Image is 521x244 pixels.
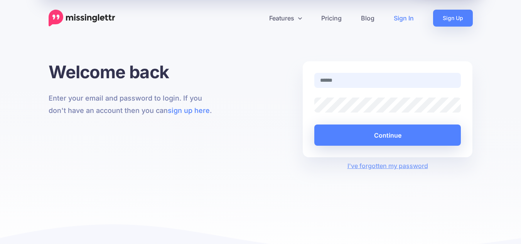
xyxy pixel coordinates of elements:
[49,92,219,117] p: Enter your email and password to login. If you don't have an account then you can .
[260,10,312,27] a: Features
[168,106,210,114] a: sign up here
[433,10,473,27] a: Sign Up
[312,10,351,27] a: Pricing
[384,10,423,27] a: Sign In
[314,125,461,146] button: Continue
[49,61,219,82] h1: Welcome back
[347,162,428,170] a: I've forgotten my password
[351,10,384,27] a: Blog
